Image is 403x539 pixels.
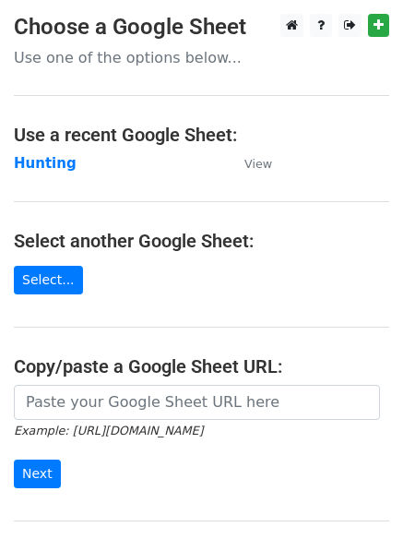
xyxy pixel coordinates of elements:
[14,424,203,437] small: Example: [URL][DOMAIN_NAME]
[226,155,272,172] a: View
[14,14,389,41] h3: Choose a Google Sheet
[14,230,389,252] h4: Select another Google Sheet:
[244,157,272,171] small: View
[14,266,83,294] a: Select...
[14,460,61,488] input: Next
[14,124,389,146] h4: Use a recent Google Sheet:
[14,155,77,172] a: Hunting
[14,48,389,67] p: Use one of the options below...
[14,385,380,420] input: Paste your Google Sheet URL here
[14,355,389,377] h4: Copy/paste a Google Sheet URL:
